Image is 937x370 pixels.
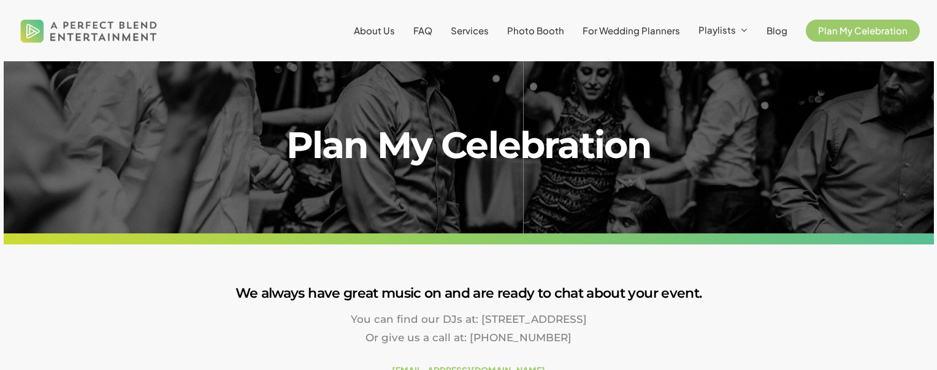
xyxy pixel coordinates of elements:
a: For Wedding Planners [583,26,680,36]
span: You can find our DJs at: [STREET_ADDRESS] [351,313,587,325]
span: Or give us a call at: [PHONE_NUMBER] [365,331,572,344]
a: Services [451,26,489,36]
span: Services [451,25,489,36]
span: About Us [354,25,395,36]
img: A Perfect Blend Entertainment [17,9,161,53]
a: Photo Booth [507,26,564,36]
a: About Us [354,26,395,36]
a: Blog [767,26,787,36]
span: FAQ [413,25,432,36]
a: Plan My Celebration [806,26,920,36]
span: Photo Booth [507,25,564,36]
a: FAQ [413,26,432,36]
span: Plan My Celebration [818,25,908,36]
span: Blog [767,25,787,36]
a: Playlists [698,25,748,36]
span: Playlists [698,24,736,36]
span: For Wedding Planners [583,25,680,36]
h3: We always have great music on and are ready to chat about your event. [4,282,934,305]
h1: Plan My Celebration [186,127,751,164]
